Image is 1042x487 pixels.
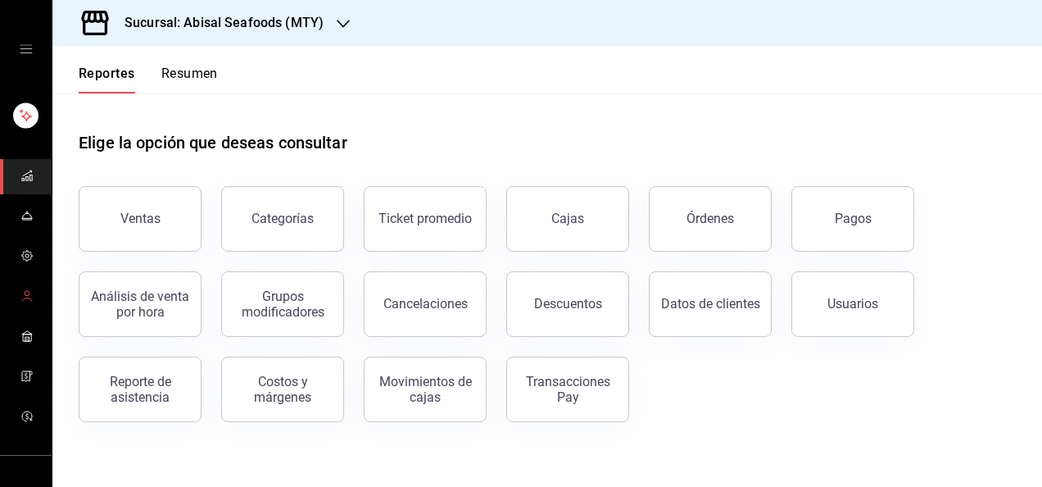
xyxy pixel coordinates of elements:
[649,186,772,252] button: Órdenes
[506,271,629,337] button: Descuentos
[661,296,760,312] div: Datos de clientes
[79,66,218,93] div: navigation tabs
[221,186,344,252] button: Categorías
[79,186,202,252] button: Ventas
[551,209,585,229] div: Cajas
[221,357,344,422] button: Costos y márgenes
[534,296,602,312] div: Descuentos
[251,211,314,226] div: Categorías
[364,357,487,422] button: Movimientos de cajas
[161,66,218,93] button: Resumen
[221,271,344,337] button: Grupos modificadores
[79,357,202,422] button: Reporte de asistencia
[111,13,324,33] h3: Sucursal: Abisal Seafoods (MTY)
[79,271,202,337] button: Análisis de venta por hora
[89,289,191,320] div: Análisis de venta por hora
[791,186,914,252] button: Pagos
[232,289,333,320] div: Grupos modificadores
[120,211,161,226] div: Ventas
[79,66,135,93] button: Reportes
[791,271,914,337] button: Usuarios
[232,374,333,405] div: Costos y márgenes
[686,211,734,226] div: Órdenes
[649,271,772,337] button: Datos de clientes
[506,357,629,422] button: Transacciones Pay
[506,186,629,252] a: Cajas
[517,374,618,405] div: Transacciones Pay
[20,43,33,56] button: open drawer
[383,296,468,312] div: Cancelaciones
[364,186,487,252] button: Ticket promedio
[364,271,487,337] button: Cancelaciones
[374,374,476,405] div: Movimientos de cajas
[378,211,472,226] div: Ticket promedio
[827,296,878,312] div: Usuarios
[89,374,191,405] div: Reporte de asistencia
[835,211,872,226] div: Pagos
[79,130,347,155] h1: Elige la opción que deseas consultar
